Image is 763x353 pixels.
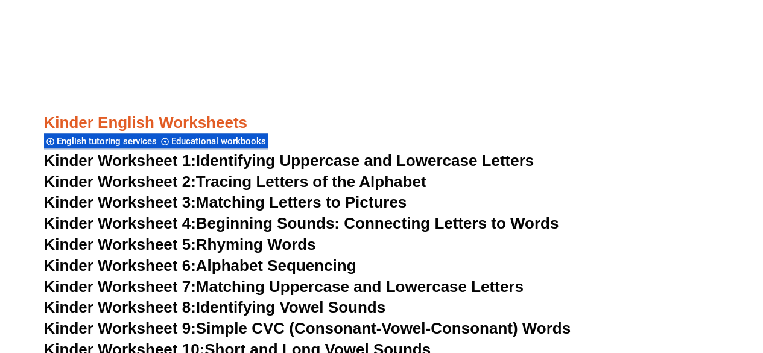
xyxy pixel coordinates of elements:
a: Kinder Worksheet 6:Alphabet Sequencing [44,256,356,275]
iframe: Chat Widget [562,217,763,353]
span: Kinder Worksheet 1: [44,151,196,170]
span: Kinder Worksheet 5: [44,235,196,253]
span: Kinder Worksheet 6: [44,256,196,275]
a: Kinder Worksheet 3:Matching Letters to Pictures [44,193,407,211]
span: Kinder Worksheet 7: [44,278,196,296]
a: Kinder Worksheet 5:Rhyming Words [44,235,316,253]
span: Kinder Worksheet 2: [44,173,196,191]
span: Kinder Worksheet 9: [44,319,196,337]
span: Kinder Worksheet 8: [44,298,196,316]
a: Kinder Worksheet 1:Identifying Uppercase and Lowercase Letters [44,151,534,170]
span: Kinder Worksheet 3: [44,193,196,211]
a: Kinder Worksheet 7:Matching Uppercase and Lowercase Letters [44,278,524,296]
a: Kinder Worksheet 8:Identifying Vowel Sounds [44,298,385,316]
span: Kinder Worksheet 4: [44,214,196,232]
a: Kinder Worksheet 4:Beginning Sounds: Connecting Letters to Words [44,214,559,232]
a: Kinder Worksheet 9:Simple CVC (Consonant-Vowel-Consonant) Words [44,319,571,337]
a: Kinder Worksheet 2:Tracing Letters of the Alphabet [44,173,426,191]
